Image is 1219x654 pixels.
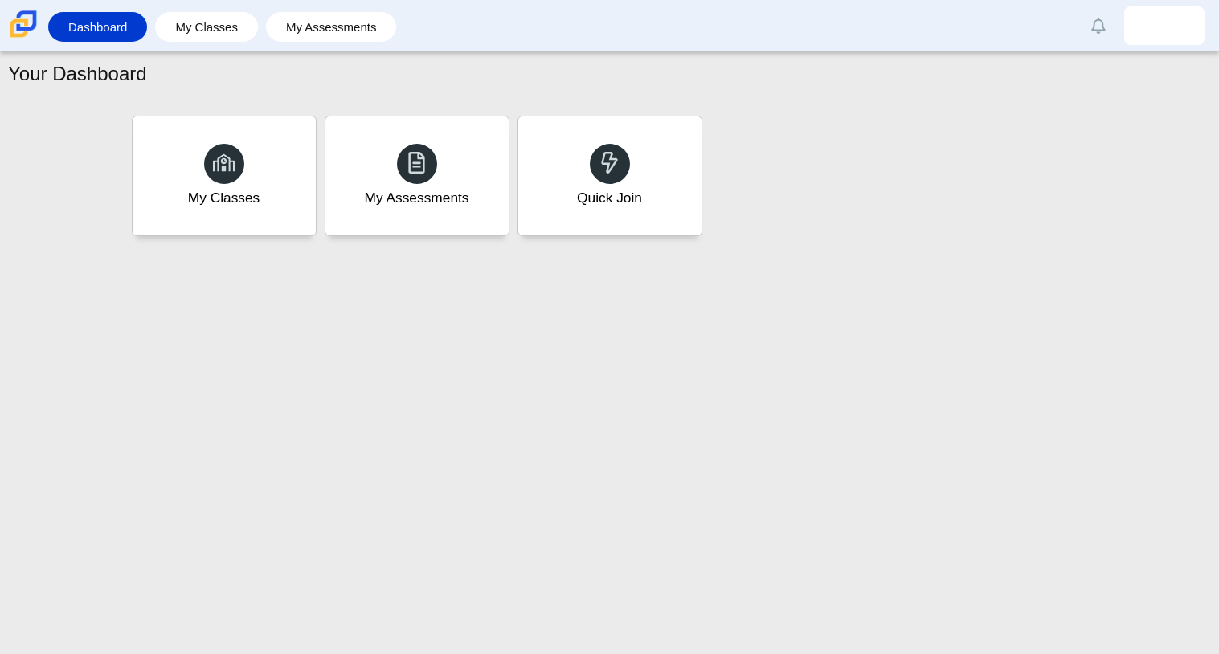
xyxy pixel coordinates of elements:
[132,116,317,236] a: My Classes
[6,30,40,43] a: Carmen School of Science & Technology
[274,12,389,42] a: My Assessments
[1124,6,1205,45] a: juniol.polancorodr.zYn1uf
[163,12,250,42] a: My Classes
[365,188,469,208] div: My Assessments
[517,116,702,236] a: Quick Join
[577,188,642,208] div: Quick Join
[1081,8,1116,43] a: Alerts
[8,60,147,88] h1: Your Dashboard
[325,116,509,236] a: My Assessments
[1152,13,1177,39] img: juniol.polancorodr.zYn1uf
[56,12,139,42] a: Dashboard
[188,188,260,208] div: My Classes
[6,7,40,41] img: Carmen School of Science & Technology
